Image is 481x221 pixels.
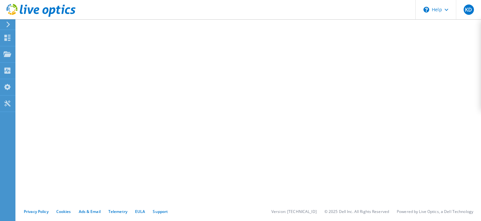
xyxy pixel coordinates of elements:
a: Support [153,209,168,214]
a: Ads & Email [79,209,101,214]
a: Telemetry [108,209,127,214]
li: © 2025 Dell Inc. All Rights Reserved [324,209,389,214]
a: Cookies [56,209,71,214]
a: EULA [135,209,145,214]
li: Powered by Live Optics, a Dell Technology [397,209,473,214]
svg: \n [423,7,429,13]
li: Version: [TECHNICAL_ID] [271,209,317,214]
a: Privacy Policy [24,209,49,214]
span: KD [464,5,474,15]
